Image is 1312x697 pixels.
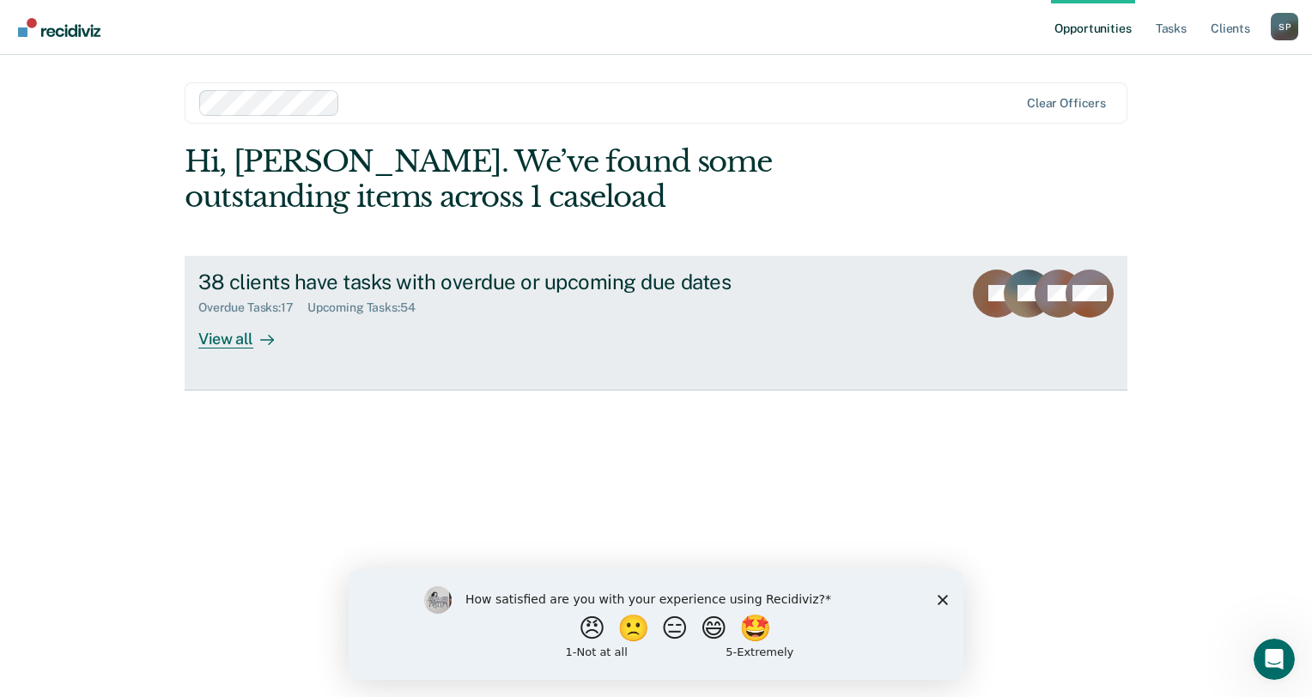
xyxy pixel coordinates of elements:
div: Upcoming Tasks : 54 [307,300,429,315]
div: Clear officers [1027,96,1106,111]
div: S P [1271,13,1298,40]
img: Recidiviz [18,18,100,37]
div: View all [198,315,295,348]
a: 38 clients have tasks with overdue or upcoming due datesOverdue Tasks:17Upcoming Tasks:54View all [185,256,1127,391]
div: Overdue Tasks : 17 [198,300,307,315]
iframe: Intercom live chat [1254,639,1295,680]
div: 38 clients have tasks with overdue or upcoming due dates [198,270,801,294]
iframe: Survey by Kim from Recidiviz [349,569,963,680]
div: Hi, [PERSON_NAME]. We’ve found some outstanding items across 1 caseload [185,144,938,215]
button: Profile dropdown button [1271,13,1298,40]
